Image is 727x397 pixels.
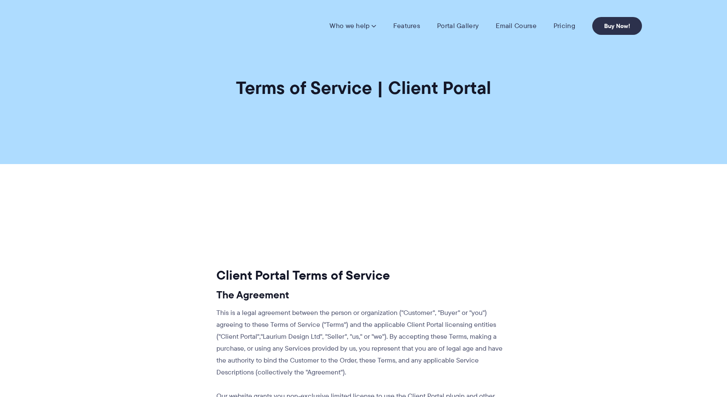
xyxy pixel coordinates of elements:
[329,22,376,30] a: Who we help
[216,267,506,284] h2: Client Portal Terms of Service
[496,22,537,30] a: Email Course
[554,22,575,30] a: Pricing
[592,17,642,35] a: Buy Now!
[216,289,506,301] h3: The Agreement
[393,22,420,30] a: Features
[216,307,506,378] p: This is a legal agreement between the person or organization ("Customer", "Buyer" or "you") agree...
[437,22,479,30] a: Portal Gallery
[236,77,491,99] h1: Terms of Service | Client Portal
